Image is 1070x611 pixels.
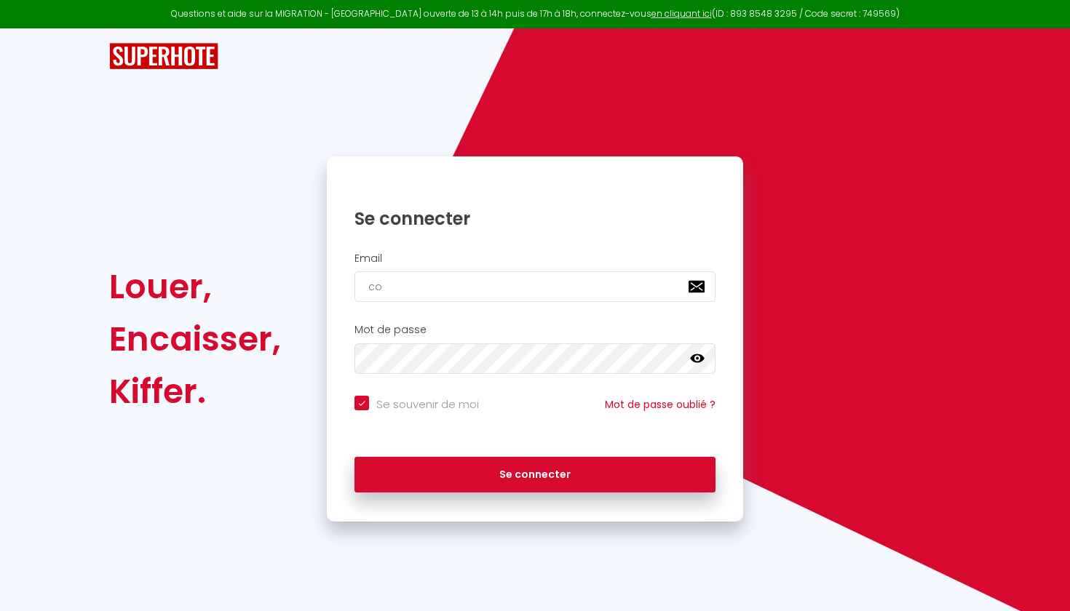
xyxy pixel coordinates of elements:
div: Kiffer. [109,365,281,418]
h1: Se connecter [354,207,716,230]
img: SuperHote logo [109,43,218,70]
a: en cliquant ici [651,7,712,20]
input: Ton Email [354,271,716,302]
iframe: LiveChat chat widget [1009,550,1070,611]
div: Louer, [109,260,281,313]
div: Encaisser, [109,313,281,365]
button: Se connecter [354,457,716,493]
a: Mot de passe oublié ? [605,397,716,412]
h2: Mot de passe [354,324,716,336]
h2: Email [354,252,716,265]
